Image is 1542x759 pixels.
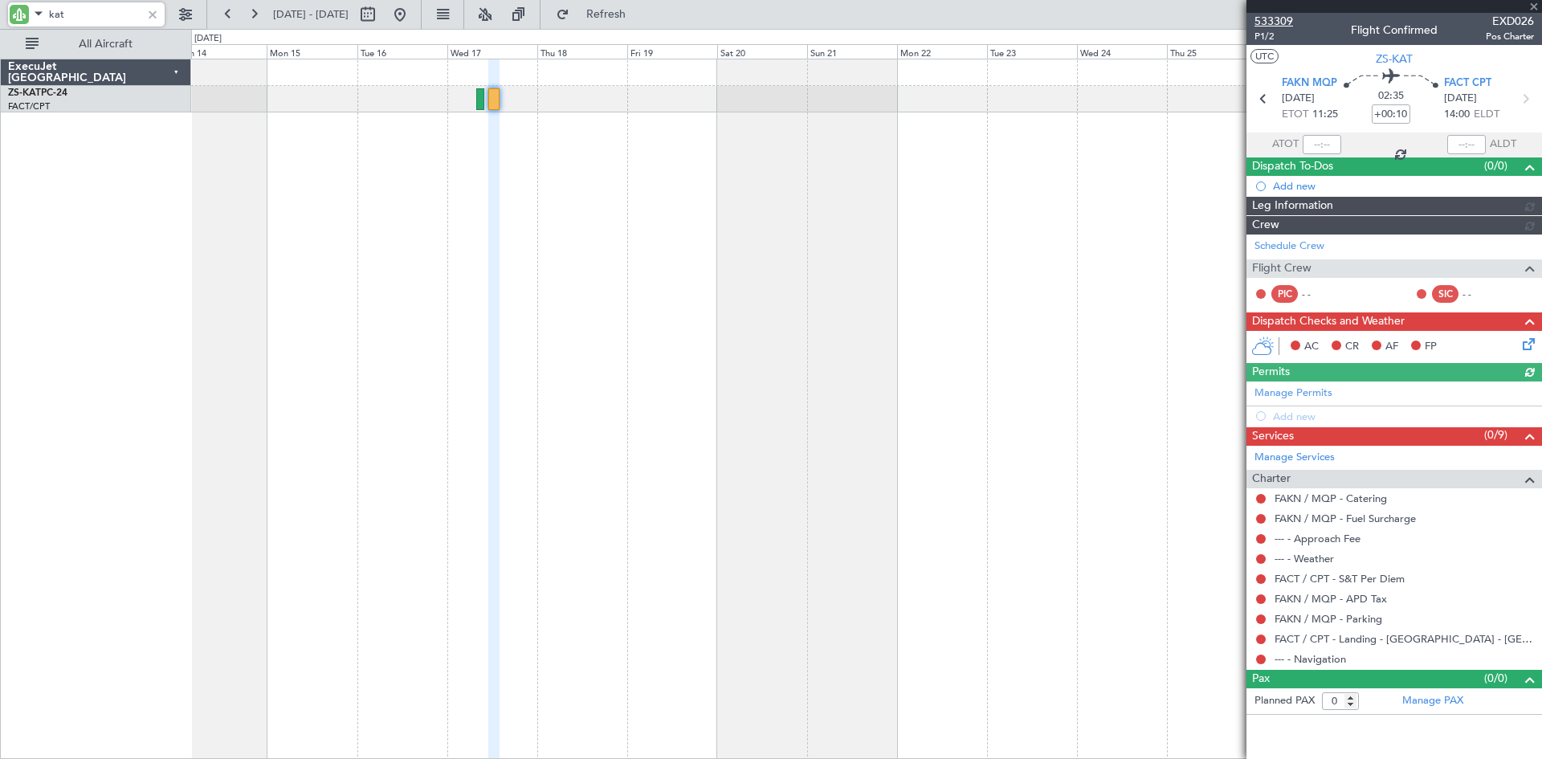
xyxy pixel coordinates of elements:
a: FACT / CPT - Landing - [GEOGRAPHIC_DATA] - [GEOGRAPHIC_DATA] International FACT / CPT [1275,632,1534,646]
a: FAKN / MQP - Catering [1275,492,1387,505]
span: ZS-KAT [8,88,41,98]
span: (0/0) [1484,157,1507,174]
div: Wed 17 [447,44,537,59]
input: A/C (Reg. or Type) [49,2,141,27]
a: --- - Navigation [1275,652,1346,666]
span: (0/0) [1484,670,1507,687]
label: Planned PAX [1254,693,1315,709]
div: Tue 16 [357,44,447,59]
div: Flight Confirmed [1351,22,1438,39]
button: Refresh [549,2,645,27]
span: Dispatch To-Dos [1252,157,1333,176]
span: Pos Charter [1486,30,1534,43]
a: FAKN / MQP - Fuel Surcharge [1275,512,1416,525]
span: All Aircraft [42,39,169,50]
span: ALDT [1490,137,1516,153]
a: ZS-KATPC-24 [8,88,67,98]
span: (0/9) [1484,426,1507,443]
div: Mon 22 [897,44,987,59]
span: FACT CPT [1444,75,1491,92]
span: EXD026 [1486,13,1534,30]
span: ETOT [1282,107,1308,123]
div: Fri 19 [627,44,717,59]
span: ELDT [1474,107,1499,123]
span: FP [1425,339,1437,355]
span: Dispatch Checks and Weather [1252,312,1405,331]
span: [DATE] [1444,91,1477,107]
div: Thu 25 [1167,44,1257,59]
span: 02:35 [1378,88,1404,104]
span: AC [1304,339,1319,355]
span: 533309 [1254,13,1293,30]
a: FAKN / MQP - Parking [1275,612,1382,626]
a: --- - Weather [1275,552,1334,565]
span: 14:00 [1444,107,1470,123]
div: Wed 24 [1077,44,1167,59]
span: ZS-KAT [1376,51,1413,67]
span: Refresh [573,9,640,20]
div: Mon 15 [267,44,357,59]
span: 11:25 [1312,107,1338,123]
span: AF [1385,339,1398,355]
div: Thu 18 [537,44,627,59]
span: [DATE] - [DATE] [273,7,349,22]
a: Manage PAX [1402,693,1463,709]
div: Tue 23 [987,44,1077,59]
div: Sat 20 [717,44,807,59]
span: CR [1345,339,1359,355]
span: Charter [1252,470,1291,488]
div: Sun 14 [177,44,267,59]
span: FAKN MQP [1282,75,1337,92]
span: ATOT [1272,137,1299,153]
div: Sun 21 [807,44,897,59]
a: FACT / CPT - S&T Per Diem [1275,572,1405,586]
span: Pax [1252,670,1270,688]
span: Services [1252,427,1294,446]
div: Add new [1273,179,1534,193]
a: FACT/CPT [8,100,50,112]
a: --- - Approach Fee [1275,532,1360,545]
a: FAKN / MQP - APD Tax [1275,592,1387,606]
button: All Aircraft [18,31,174,57]
a: Manage Services [1254,450,1335,466]
div: [DATE] [194,32,222,46]
span: [DATE] [1282,91,1315,107]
